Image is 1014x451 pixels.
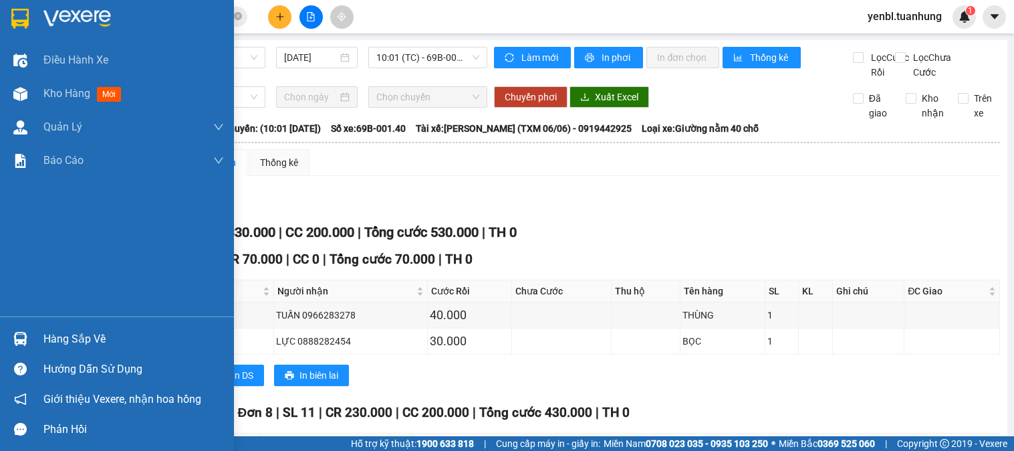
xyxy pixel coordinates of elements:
[817,438,875,449] strong: 0369 525 060
[416,121,632,136] span: Tài xế: [PERSON_NAME] (TXM 06/06) - 0919442925
[479,405,592,420] span: Tổng cước 430.000
[494,47,571,68] button: syncLàm mới
[402,405,469,420] span: CC 200.000
[13,120,27,134] img: warehouse-icon
[959,11,971,23] img: icon-new-feature
[43,87,90,100] span: Kho hàng
[286,252,289,267] span: |
[445,252,473,267] span: TH 0
[260,155,298,170] div: Thống kê
[43,152,84,169] span: Báo cáo
[750,50,790,65] span: Thống kê
[473,405,476,420] span: |
[428,280,512,302] th: Cước Rồi
[293,252,320,267] span: CC 0
[11,9,29,29] img: logo-vxr
[396,405,399,420] span: |
[799,280,833,302] th: KL
[482,224,485,240] span: |
[43,359,224,379] div: Hướng dẫn sử dụng
[43,118,82,135] span: Quản Lý
[13,54,27,68] img: warehouse-icon
[234,12,242,20] span: close-circle
[908,284,986,298] span: ĐC Giao
[43,52,108,68] span: Điều hành xe
[283,405,315,420] span: SL 11
[521,50,560,65] span: Làm mới
[276,308,425,323] div: TUẤN 0966283278
[330,5,354,29] button: aim
[276,405,279,420] span: |
[569,86,649,108] button: downloadXuất Excel
[279,224,282,240] span: |
[885,436,887,451] span: |
[602,405,630,420] span: TH 0
[268,5,291,29] button: plus
[484,436,486,451] span: |
[238,405,273,420] span: Đơn 8
[969,91,1001,120] span: Trên xe
[306,12,315,21] span: file-add
[966,6,975,15] sup: 1
[771,441,775,446] span: ⚪️
[646,47,719,68] button: In đơn chọn
[358,224,361,240] span: |
[213,122,224,132] span: down
[512,280,612,302] th: Chưa Cước
[430,306,509,325] div: 40.000
[284,50,338,65] input: 12/10/2025
[733,53,745,64] span: bar-chart
[351,436,474,451] span: Hỗ trợ kỹ thuật:
[376,48,479,68] span: 10:01 (TC) - 69B-001.40
[274,365,349,386] button: printerIn biên lai
[337,12,346,21] span: aim
[940,439,949,448] span: copyright
[989,11,1001,23] span: caret-down
[438,252,442,267] span: |
[765,280,798,302] th: SL
[13,87,27,101] img: warehouse-icon
[680,280,766,302] th: Tên hàng
[207,365,264,386] button: printerIn DS
[14,393,27,405] span: notification
[97,87,121,102] span: mới
[277,284,414,298] span: Người nhận
[326,405,392,420] span: CR 230.000
[596,405,599,420] span: |
[213,155,224,166] span: down
[376,87,479,107] span: Chọn chuyến
[646,438,768,449] strong: 0708 023 035 - 0935 103 250
[642,121,759,136] span: Loại xe: Giường nằm 40 chỗ
[13,154,27,168] img: solution-icon
[612,280,680,302] th: Thu hộ
[276,334,425,349] div: LỰC 0888282454
[983,5,1006,29] button: caret-down
[364,224,479,240] span: Tổng cước 530.000
[232,368,253,383] span: In DS
[857,8,953,25] span: yenbl.tuanhung
[585,53,596,64] span: printer
[580,92,590,103] span: download
[494,86,567,108] button: Chuyển phơi
[496,436,600,451] span: Cung cấp máy in - giấy in:
[14,363,27,375] span: question-circle
[285,371,294,381] span: printer
[602,50,632,65] span: In phơi
[916,91,949,120] span: Kho nhận
[489,224,517,240] span: TH 0
[595,90,638,104] span: Xuất Excel
[223,252,283,267] span: CR 70.000
[682,334,763,349] div: BỌC
[43,391,201,408] span: Giới thiệu Vexere, nhận hoa hồng
[43,420,224,440] div: Phản hồi
[723,47,801,68] button: bar-chartThống kê
[968,6,973,15] span: 1
[14,423,27,436] span: message
[331,121,406,136] span: Số xe: 69B-001.40
[299,368,338,383] span: In biên lai
[767,308,795,323] div: 1
[284,90,338,104] input: Chọn ngày
[323,252,326,267] span: |
[299,5,323,29] button: file-add
[285,224,354,240] span: CC 200.000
